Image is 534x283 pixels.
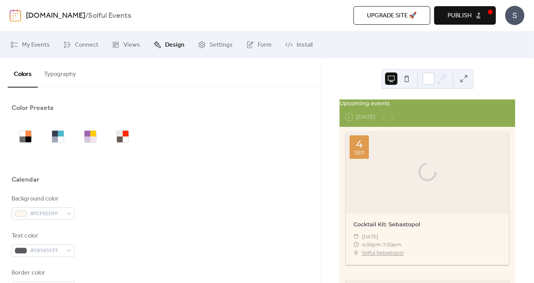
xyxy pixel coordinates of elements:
[123,40,140,50] span: Views
[353,241,359,249] div: ​
[362,241,381,249] span: 4:00pm
[5,34,56,55] a: My Events
[12,194,73,204] div: Background color
[367,11,417,20] span: Upgrade site 🚀
[240,34,277,55] a: Form
[12,103,54,113] div: Color Presets
[57,34,104,55] a: Connect
[85,8,88,23] b: /
[434,6,496,25] button: Publish
[165,40,184,50] span: Design
[38,58,82,87] button: Typography
[75,40,98,50] span: Connect
[505,6,524,25] div: S
[362,249,404,257] a: Solful Sebastopol
[210,40,233,50] span: Settings
[356,139,363,149] div: 4
[346,221,509,229] div: Cocktail Kit: Sebastopol
[279,34,318,55] a: Install
[354,150,365,156] div: Sep
[12,268,73,278] div: Border color
[30,209,63,219] span: #FCF6EDFF
[88,8,131,23] b: Solful Events
[340,99,515,108] div: Upcoming events
[383,241,401,249] span: 7:00pm
[448,11,471,20] span: Publish
[381,241,383,249] span: -
[353,232,359,241] div: ​
[353,6,430,25] button: Upgrade site 🚀
[30,246,63,256] span: #58595CFF
[12,231,73,241] div: Text color
[258,40,272,50] span: Form
[362,232,378,241] span: [DATE]
[353,249,359,257] div: ​
[26,8,85,23] a: [DOMAIN_NAME]
[12,175,39,184] div: Calendar
[148,34,190,55] a: Design
[297,40,313,50] span: Install
[10,9,21,22] img: logo
[8,58,38,88] button: Colors
[22,40,50,50] span: My Events
[106,34,146,55] a: Views
[192,34,238,55] a: Settings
